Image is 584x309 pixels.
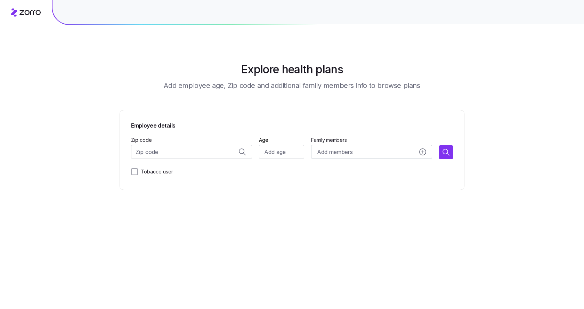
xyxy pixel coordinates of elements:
svg: add icon [419,148,426,155]
h1: Explore health plans [241,61,343,78]
span: Employee details [131,121,453,130]
label: Tobacco user [138,168,173,176]
label: Age [259,136,268,144]
button: Add membersadd icon [311,145,432,159]
input: Add age [259,145,304,159]
input: Zip code [131,145,252,159]
label: Zip code [131,136,152,144]
span: Family members [311,137,432,144]
h3: Add employee age, Zip code and additional family members info to browse plans [164,81,420,90]
span: Add members [317,148,352,156]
